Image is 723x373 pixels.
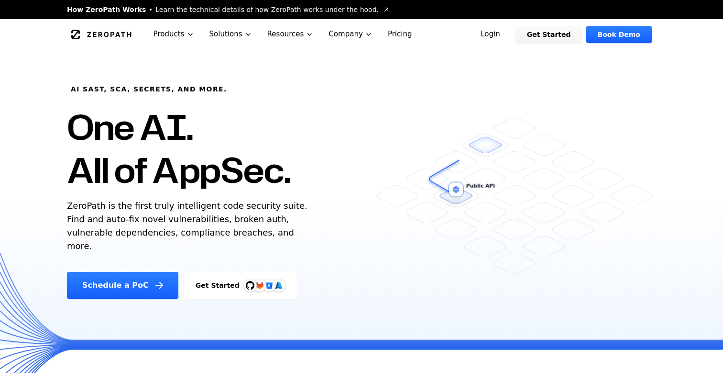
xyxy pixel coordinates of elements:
[586,26,652,43] a: Book Demo
[67,5,390,14] a: How ZeroPath WorksLearn the technical details of how ZeroPath works under the hood.
[515,26,582,43] a: Get Started
[321,19,380,49] button: Company
[71,84,227,94] h6: AI SAST, SCA, Secrets, and more.
[67,199,312,253] p: ZeroPath is the first truly intelligent code security suite. Find and auto-fix novel vulnerabilit...
[155,5,379,14] span: Learn the technical details of how ZeroPath works under the hood.
[275,282,283,289] img: Azure
[202,19,260,49] button: Solutions
[264,280,274,291] svg: Bitbucket
[146,19,202,49] button: Products
[250,276,269,295] img: GitLab
[184,272,297,299] a: Get StartedGitHubGitLabAzure
[67,105,290,192] h1: One AI. All of AppSec.
[469,26,512,43] a: Login
[67,272,178,299] a: Schedule a PoC
[246,281,254,290] img: GitHub
[260,19,321,49] button: Resources
[67,5,146,14] span: How ZeroPath Works
[55,19,668,49] nav: Global
[380,19,420,49] a: Pricing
